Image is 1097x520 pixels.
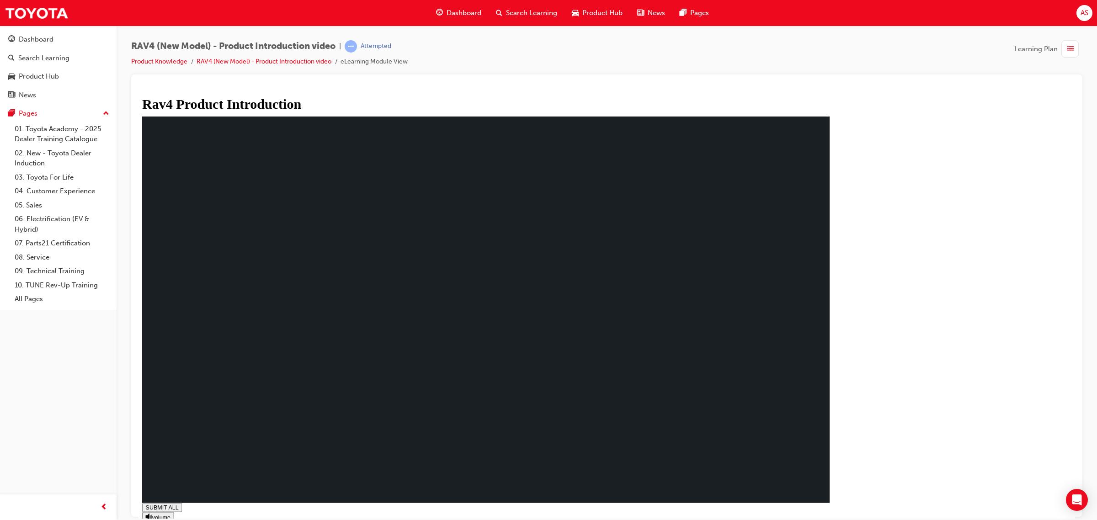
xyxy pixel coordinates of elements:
a: car-iconProduct Hub [564,4,630,22]
span: prev-icon [101,502,107,513]
div: Open Intercom Messenger [1066,489,1088,511]
span: guage-icon [8,36,15,44]
div: Attempted [361,42,391,51]
span: list-icon [1067,43,1074,55]
button: AS [1076,5,1092,21]
span: up-icon [103,108,109,120]
a: RAV4 (New Model) - Product Introduction video [197,58,331,65]
span: RAV4 (New Model) - Product Introduction video [131,41,335,52]
a: 01. Toyota Academy - 2025 Dealer Training Catalogue [11,122,113,146]
a: 07. Parts21 Certification [11,236,113,250]
a: 03. Toyota For Life [11,170,113,185]
span: news-icon [637,7,644,19]
span: Dashboard [447,8,481,18]
a: All Pages [11,292,113,306]
a: search-iconSearch Learning [489,4,564,22]
a: pages-iconPages [672,4,716,22]
div: Product Hub [19,71,59,82]
span: search-icon [496,7,502,19]
span: search-icon [8,54,15,63]
a: guage-iconDashboard [429,4,489,22]
span: Pages [690,8,709,18]
div: News [19,90,36,101]
button: DashboardSearch LearningProduct HubNews [4,29,113,105]
span: pages-icon [680,7,687,19]
span: Learning Plan [1014,44,1058,54]
span: learningRecordVerb_ATTEMPT-icon [345,40,357,53]
span: | [339,41,341,52]
a: news-iconNews [630,4,672,22]
a: 02. New - Toyota Dealer Induction [11,146,113,170]
button: Pages [4,105,113,122]
span: Search Learning [506,8,557,18]
span: news-icon [8,91,15,100]
div: Dashboard [19,34,53,45]
div: Search Learning [18,53,69,64]
span: AS [1081,8,1088,18]
span: car-icon [572,7,579,19]
a: Product Knowledge [131,58,187,65]
a: 10. TUNE Rev-Up Training [11,278,113,292]
span: guage-icon [436,7,443,19]
li: eLearning Module View [341,57,408,67]
button: Learning Plan [1014,40,1082,58]
a: Search Learning [4,50,113,67]
img: Trak [5,3,69,23]
a: 04. Customer Experience [11,184,113,198]
div: Pages [19,108,37,119]
a: 06. Electrification (EV & Hybrid) [11,212,113,236]
a: Dashboard [4,31,113,48]
span: News [648,8,665,18]
a: 09. Technical Training [11,264,113,278]
a: Product Hub [4,68,113,85]
span: pages-icon [8,110,15,118]
span: car-icon [8,73,15,81]
a: News [4,87,113,104]
span: Product Hub [582,8,623,18]
a: 08. Service [11,250,113,265]
a: 05. Sales [11,198,113,212]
